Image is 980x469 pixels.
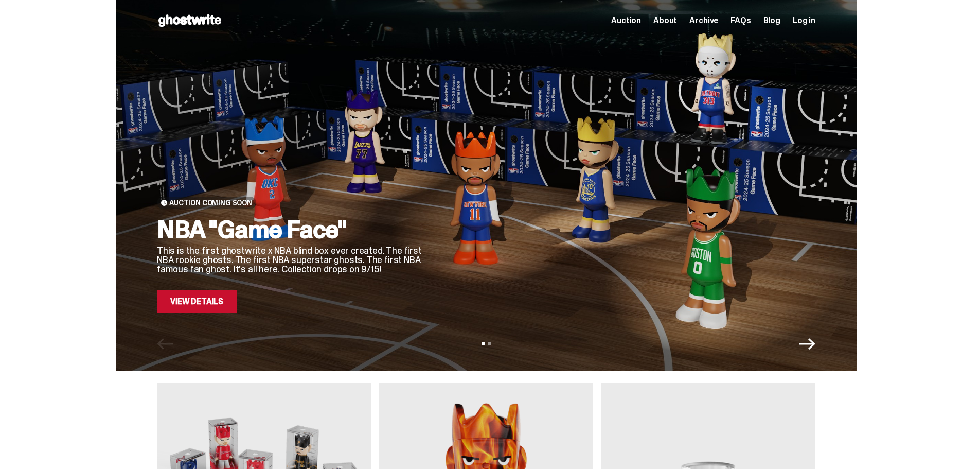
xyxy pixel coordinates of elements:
[763,16,780,25] a: Blog
[157,217,424,242] h2: NBA "Game Face"
[488,342,491,345] button: View slide 2
[157,246,424,274] p: This is the first ghostwrite x NBA blind box ever created. The first NBA rookie ghosts. The first...
[611,16,641,25] a: Auction
[169,199,252,207] span: Auction Coming Soon
[793,16,815,25] a: Log in
[157,290,237,313] a: View Details
[482,342,485,345] button: View slide 1
[730,16,751,25] a: FAQs
[653,16,677,25] a: About
[689,16,718,25] a: Archive
[799,336,815,352] button: Next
